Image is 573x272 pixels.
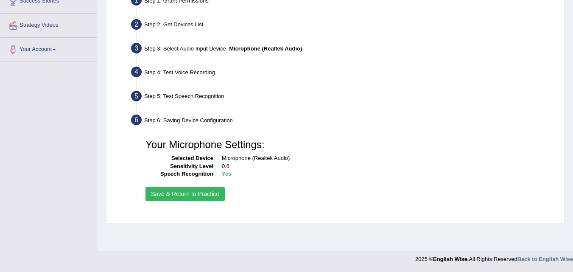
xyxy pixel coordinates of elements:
div: Step 2: Get Devices List [127,17,560,35]
h3: Your Microphone Settings: [145,139,551,150]
dt: Sensitivity Level [145,163,213,171]
div: 2025 © All Rights Reserved [415,251,573,263]
a: Strategy Videos [0,14,97,35]
dt: Speech Recognition [145,170,213,178]
button: Save & Return to Practice [145,187,225,201]
div: Step 3: Select Audio Input Device [127,40,560,59]
a: Your Account [0,38,97,59]
dt: Selected Device [145,154,213,163]
b: Microphone (Realtek Audio) [229,45,302,52]
div: Step 5: Test Speech Recognition [127,88,560,107]
span: – [226,45,302,52]
dd: Microphone (Realtek Audio) [222,154,551,163]
a: Back to English Wise [517,256,573,262]
dd: 0.6 [222,163,551,171]
strong: English Wise. [433,256,469,262]
div: Step 4: Test Voice Recording [127,64,560,83]
b: Yes [222,171,231,177]
div: Step 6: Saving Device Configuration [127,112,560,131]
